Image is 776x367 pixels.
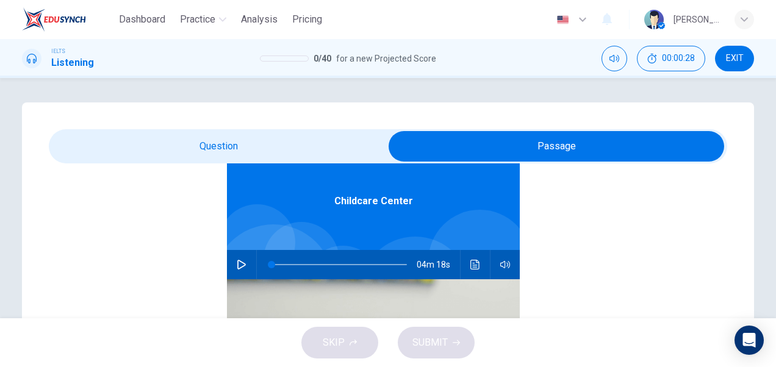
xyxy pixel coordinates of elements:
img: EduSynch logo [22,7,86,32]
button: Practice [175,9,231,30]
span: Pricing [292,12,322,27]
span: Practice [180,12,215,27]
img: en [555,15,570,24]
span: 04m 18s [417,250,460,279]
span: 0 / 40 [314,51,331,66]
div: Open Intercom Messenger [735,326,764,355]
button: Analysis [236,9,282,30]
span: 00:00:28 [662,54,695,63]
div: Hide [637,46,705,71]
button: Dashboard [114,9,170,30]
span: IELTS [51,47,65,55]
button: 00:00:28 [637,46,705,71]
div: Mute [602,46,627,71]
a: EduSynch logo [22,7,114,32]
div: [PERSON_NAME] [674,12,720,27]
span: EXIT [726,54,744,63]
span: Analysis [241,12,278,27]
h1: Listening [51,55,94,70]
button: EXIT [715,46,754,71]
img: Profile picture [644,10,664,29]
button: Pricing [287,9,327,30]
button: Click to see the audio transcription [465,250,485,279]
span: Childcare Center [334,194,413,208]
span: for a new Projected Score [336,51,436,66]
span: Dashboard [119,12,165,27]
